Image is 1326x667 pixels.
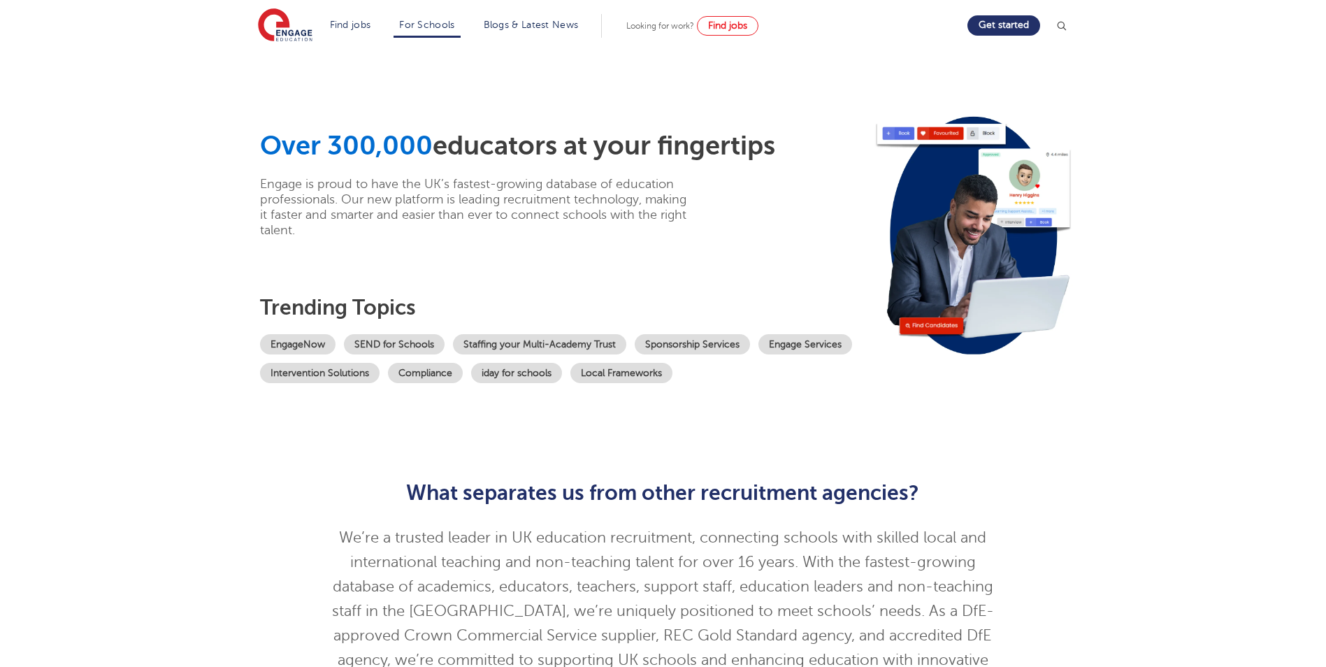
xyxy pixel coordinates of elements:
[484,20,579,30] a: Blogs & Latest News
[260,334,336,354] a: EngageNow
[260,295,867,320] h3: Trending topics
[626,21,694,31] span: Looking for work?
[330,20,371,30] a: Find jobs
[570,363,672,383] a: Local Frameworks
[260,176,690,238] p: Engage is proud to have the UK’s fastest-growing database of education professionals. Our new pla...
[708,20,747,31] span: Find jobs
[260,363,380,383] a: Intervention Solutions
[388,363,463,383] a: Compliance
[344,334,445,354] a: SEND for Schools
[471,363,562,383] a: iday for schools
[967,15,1040,36] a: Get started
[758,334,852,354] a: Engage Services
[260,130,867,162] h1: educators at your fingertips
[697,16,758,36] a: Find jobs
[399,20,454,30] a: For Schools
[260,131,433,161] span: Over 300,000
[874,106,1073,366] img: Image for: Looking for staff
[258,8,312,43] img: Engage Education
[635,334,750,354] a: Sponsorship Services
[453,334,626,354] a: Staffing your Multi-Academy Trust
[320,481,1006,505] h2: What separates us from other recruitment agencies?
